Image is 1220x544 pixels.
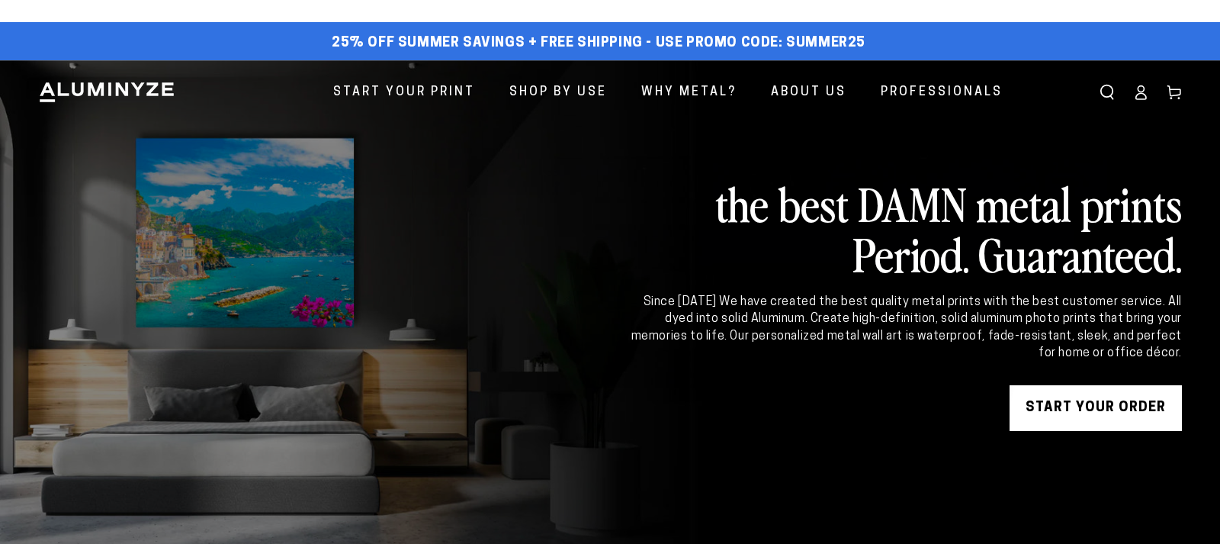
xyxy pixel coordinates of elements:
[322,72,486,113] a: Start Your Print
[881,82,1003,104] span: Professionals
[771,82,846,104] span: About Us
[628,294,1182,362] div: Since [DATE] We have created the best quality metal prints with the best customer service. All dy...
[1090,76,1124,109] summary: Search our site
[333,82,475,104] span: Start Your Print
[38,81,175,104] img: Aluminyze
[1010,385,1182,431] a: START YOUR Order
[498,72,618,113] a: Shop By Use
[869,72,1014,113] a: Professionals
[628,178,1182,278] h2: the best DAMN metal prints Period. Guaranteed.
[332,35,865,52] span: 25% off Summer Savings + Free Shipping - Use Promo Code: SUMMER25
[641,82,737,104] span: Why Metal?
[509,82,607,104] span: Shop By Use
[630,72,748,113] a: Why Metal?
[759,72,858,113] a: About Us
